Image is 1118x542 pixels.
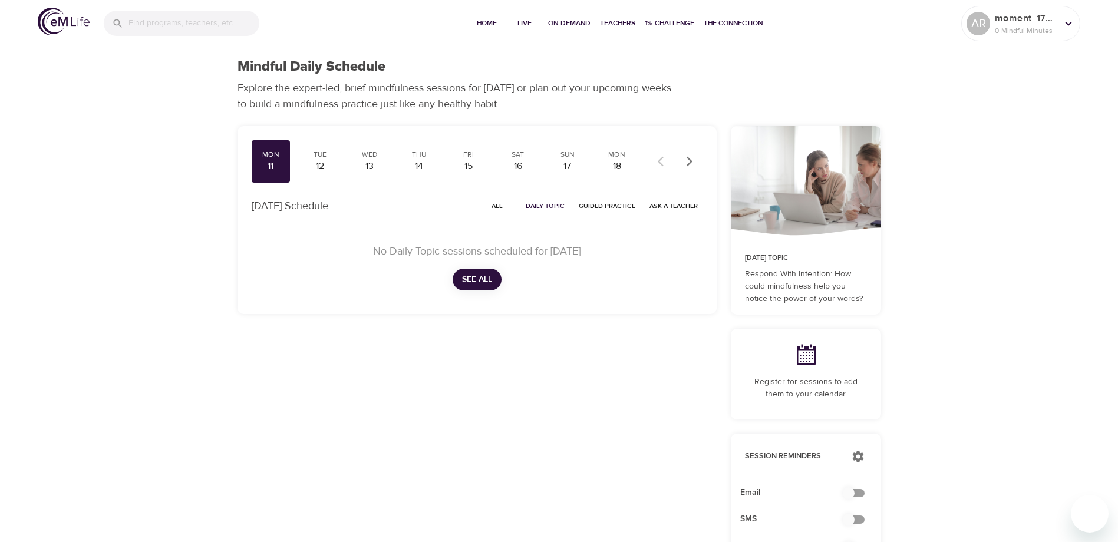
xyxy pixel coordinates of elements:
span: Live [510,17,539,29]
p: No Daily Topic sessions scheduled for [DATE] [266,243,688,259]
span: 1% Challenge [645,17,694,29]
span: All [483,200,512,211]
span: Teachers [600,17,635,29]
div: AR [967,12,990,35]
div: 15 [454,160,483,173]
h1: Mindful Daily Schedule [238,58,385,75]
span: The Connection [704,17,763,29]
p: [DATE] Topic [745,253,867,263]
div: Mon [602,150,632,160]
p: Register for sessions to add them to your calendar [745,376,867,401]
div: 13 [355,160,384,173]
button: All [479,197,516,215]
div: 16 [503,160,533,173]
p: Explore the expert-led, brief mindfulness sessions for [DATE] or plan out your upcoming weeks to ... [238,80,680,112]
div: 12 [305,160,335,173]
p: 0 Mindful Minutes [995,25,1057,36]
button: Ask a Teacher [645,197,703,215]
p: [DATE] Schedule [252,198,328,214]
p: Respond With Intention: How could mindfulness help you notice the power of your words? [745,268,867,305]
div: Mon [256,150,286,160]
span: On-Demand [548,17,591,29]
img: logo [38,8,90,35]
iframe: Button to launch messaging window [1071,495,1109,533]
span: Daily Topic [526,200,565,211]
span: Ask a Teacher [649,200,698,211]
span: SMS [740,513,853,526]
span: Home [473,17,501,29]
p: moment_1754953019 [995,11,1057,25]
button: See All [453,269,502,290]
div: Thu [404,150,434,160]
div: 18 [602,160,632,173]
div: Sun [553,150,582,160]
div: 11 [256,160,286,173]
div: Wed [355,150,384,160]
div: 17 [553,160,582,173]
input: Find programs, teachers, etc... [128,11,259,36]
span: Guided Practice [579,200,635,211]
button: Guided Practice [574,197,640,215]
div: Fri [454,150,483,160]
div: 14 [404,160,434,173]
div: Sat [503,150,533,160]
div: Tue [305,150,335,160]
span: Email [740,487,853,499]
span: See All [462,272,492,287]
button: Daily Topic [521,197,569,215]
p: Session Reminders [745,451,840,462]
